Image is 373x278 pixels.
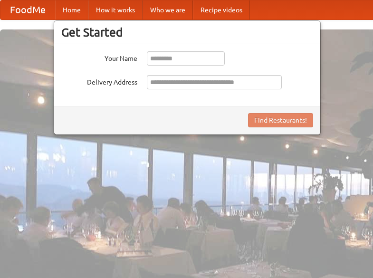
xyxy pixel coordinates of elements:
[143,0,193,19] a: Who we are
[61,51,137,63] label: Your Name
[0,0,55,19] a: FoodMe
[193,0,250,19] a: Recipe videos
[248,113,313,127] button: Find Restaurants!
[61,25,313,39] h3: Get Started
[88,0,143,19] a: How it works
[61,75,137,87] label: Delivery Address
[55,0,88,19] a: Home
